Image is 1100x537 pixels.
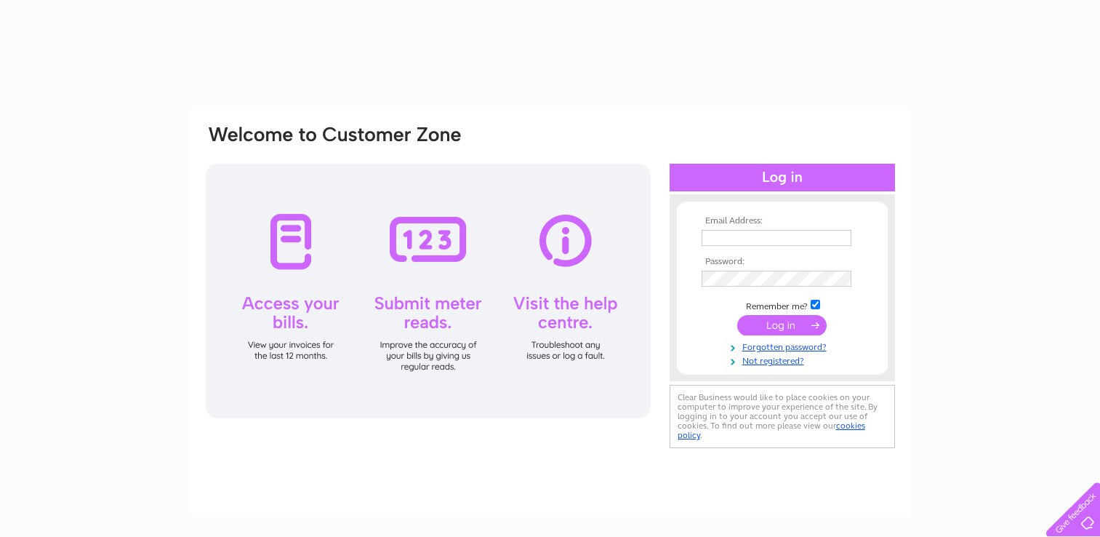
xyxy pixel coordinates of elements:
div: Clear Business would like to place cookies on your computer to improve your experience of the sit... [670,385,895,448]
th: Email Address: [698,216,867,226]
a: Not registered? [702,353,867,367]
a: cookies policy [678,421,865,440]
td: Remember me? [698,298,867,312]
a: Forgotten password? [702,339,867,353]
th: Password: [698,257,867,267]
input: Submit [737,315,827,335]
